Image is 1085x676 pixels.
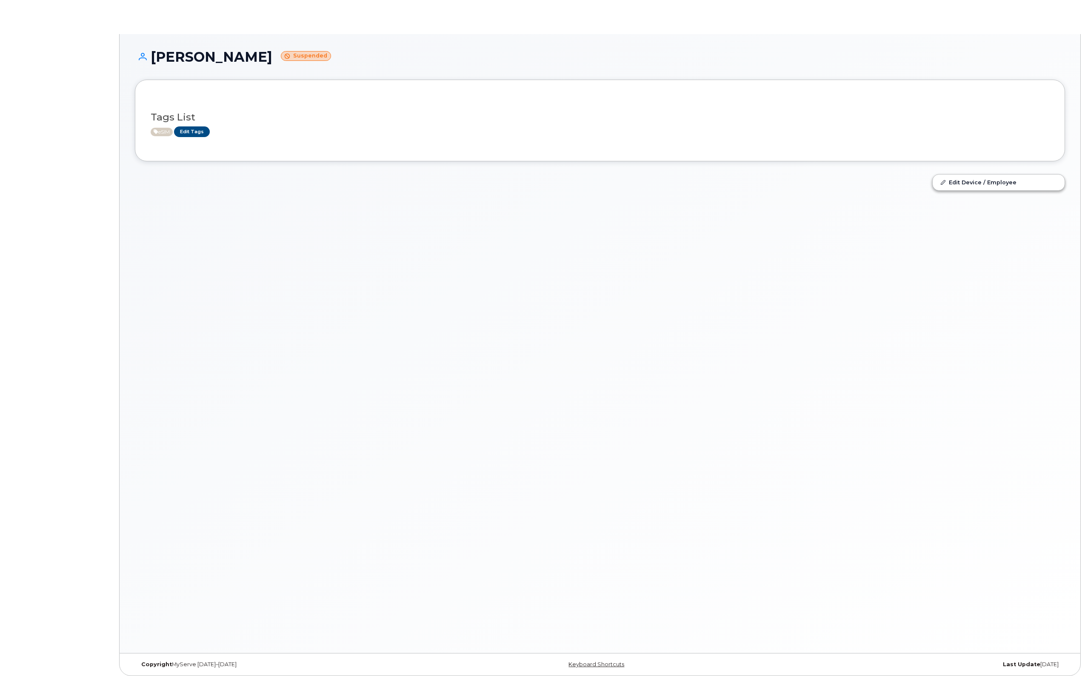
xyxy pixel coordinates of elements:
div: [DATE] [755,661,1065,668]
div: MyServe [DATE]–[DATE] [135,661,445,668]
strong: Last Update [1003,661,1040,667]
h1: [PERSON_NAME] [135,49,1065,64]
h3: Tags List [151,112,1049,123]
a: Keyboard Shortcuts [568,661,624,667]
a: Edit Tags [174,126,210,137]
a: Edit Device / Employee [933,175,1065,190]
small: Suspended [281,51,331,61]
span: Active [151,128,173,136]
strong: Copyright [141,661,172,667]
